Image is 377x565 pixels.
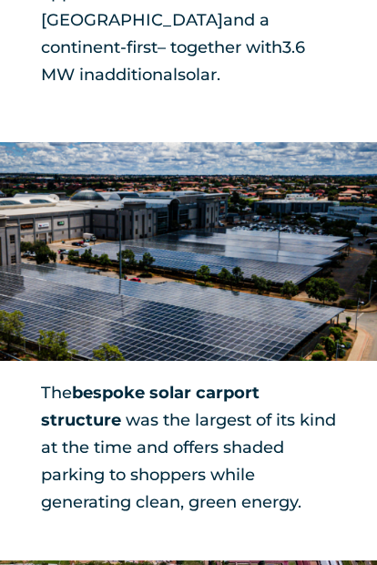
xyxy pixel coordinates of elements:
[41,410,336,512] span: was the largest of its kind at the time and offers shaded parking to shoppers while generating cl...
[41,10,270,57] span: and a continent-first
[41,383,260,430] span: bespoke solar carport structure
[41,37,305,85] span: 3.6 MW in
[178,65,220,85] span: solar.
[95,65,178,85] span: additional
[41,383,72,403] span: The
[158,37,282,57] span: – together with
